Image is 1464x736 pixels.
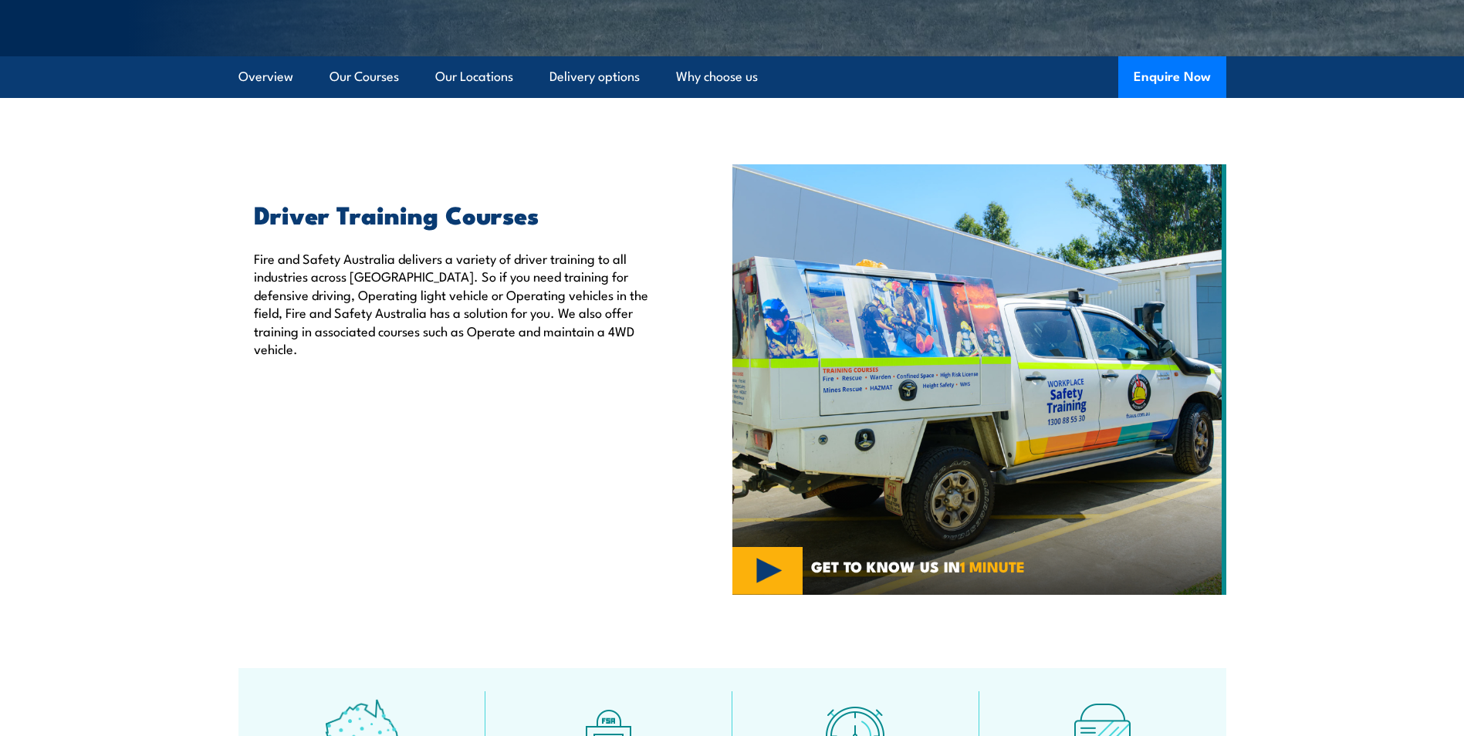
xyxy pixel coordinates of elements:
span: GET TO KNOW US IN [811,559,1025,573]
a: Overview [238,56,293,97]
a: Delivery options [549,56,640,97]
a: Our Courses [330,56,399,97]
a: Our Locations [435,56,513,97]
p: Fire and Safety Australia delivers a variety of driver training to all industries across [GEOGRAP... [254,249,661,357]
button: Enquire Now [1118,56,1226,98]
strong: 1 MINUTE [960,555,1025,577]
img: Category Driver Training CoursesVideo (1) [732,164,1226,595]
a: Why choose us [676,56,758,97]
h2: Driver Training Courses [254,203,661,225]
